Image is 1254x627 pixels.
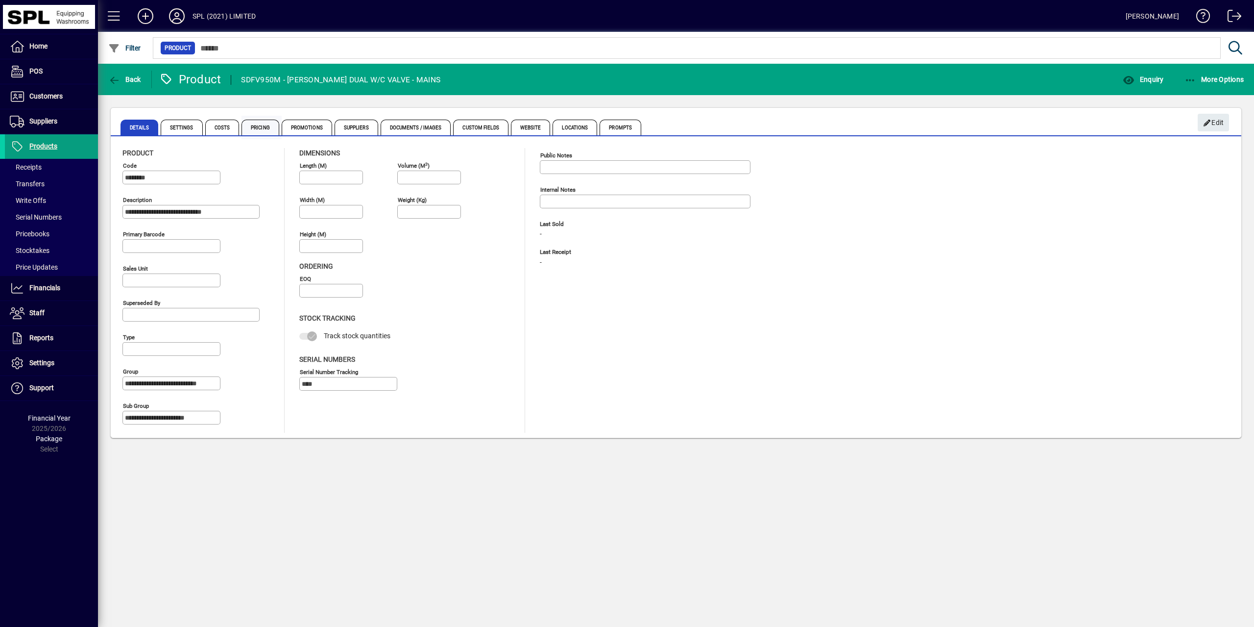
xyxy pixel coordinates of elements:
[161,7,193,25] button: Profile
[300,162,327,169] mat-label: Length (m)
[5,34,98,59] a: Home
[511,120,551,135] span: Website
[540,230,542,238] span: -
[98,71,152,88] app-page-header-button: Back
[398,197,427,203] mat-label: Weight (Kg)
[381,120,451,135] span: Documents / Images
[10,247,49,254] span: Stocktakes
[5,176,98,192] a: Transfers
[5,226,98,242] a: Pricebooks
[540,186,576,193] mat-label: Internal Notes
[5,84,98,109] a: Customers
[29,359,54,367] span: Settings
[10,163,42,171] span: Receipts
[5,259,98,276] a: Price Updates
[106,71,144,88] button: Back
[1184,75,1244,83] span: More Options
[122,149,153,157] span: Product
[1182,71,1247,88] button: More Options
[1123,75,1163,83] span: Enquiry
[36,435,62,443] span: Package
[299,314,356,322] span: Stock Tracking
[123,300,160,306] mat-label: Superseded by
[5,192,98,209] a: Write Offs
[300,231,326,238] mat-label: Height (m)
[1220,2,1242,34] a: Logout
[123,402,149,409] mat-label: Sub group
[205,120,240,135] span: Costs
[10,230,49,238] span: Pricebooks
[540,249,687,255] span: Last Receipt
[29,117,57,125] span: Suppliers
[299,355,355,363] span: Serial Numbers
[1198,114,1229,131] button: Edit
[5,376,98,401] a: Support
[5,209,98,226] a: Serial Numbers
[123,162,137,169] mat-label: Code
[1189,2,1210,34] a: Knowledge Base
[453,120,508,135] span: Custom Fields
[10,263,58,271] span: Price Updates
[193,8,256,24] div: SPL (2021) LIMITED
[540,152,572,159] mat-label: Public Notes
[159,72,221,87] div: Product
[1120,71,1166,88] button: Enquiry
[108,44,141,52] span: Filter
[29,142,57,150] span: Products
[10,197,46,204] span: Write Offs
[29,384,54,392] span: Support
[282,120,332,135] span: Promotions
[600,120,641,135] span: Prompts
[299,262,333,270] span: Ordering
[5,301,98,326] a: Staff
[5,326,98,351] a: Reports
[29,42,48,50] span: Home
[108,75,141,83] span: Back
[540,221,687,227] span: Last Sold
[29,309,45,317] span: Staff
[10,213,62,221] span: Serial Numbers
[425,161,428,166] sup: 3
[29,67,43,75] span: POS
[28,414,71,422] span: Financial Year
[5,59,98,84] a: POS
[1203,115,1224,131] span: Edit
[241,72,440,88] div: SDFV950M - [PERSON_NAME] DUAL W/C VALVE - MAINS
[123,334,135,341] mat-label: Type
[123,197,152,203] mat-label: Description
[10,180,45,188] span: Transfers
[121,120,158,135] span: Details
[5,276,98,301] a: Financials
[324,332,390,340] span: Track stock quantities
[553,120,597,135] span: Locations
[5,159,98,176] a: Receipts
[5,109,98,134] a: Suppliers
[123,368,138,375] mat-label: Group
[1126,8,1179,24] div: [PERSON_NAME]
[300,197,325,203] mat-label: Width (m)
[29,334,53,342] span: Reports
[300,368,358,375] mat-label: Serial Number tracking
[29,284,60,292] span: Financials
[161,120,203,135] span: Settings
[130,7,161,25] button: Add
[106,39,144,57] button: Filter
[29,92,63,100] span: Customers
[241,120,279,135] span: Pricing
[398,162,430,169] mat-label: Volume (m )
[165,43,191,53] span: Product
[123,231,165,238] mat-label: Primary barcode
[300,276,311,282] mat-label: EOQ
[299,149,340,157] span: Dimensions
[335,120,378,135] span: Suppliers
[5,351,98,376] a: Settings
[540,259,542,267] span: -
[123,265,148,272] mat-label: Sales unit
[5,242,98,259] a: Stocktakes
